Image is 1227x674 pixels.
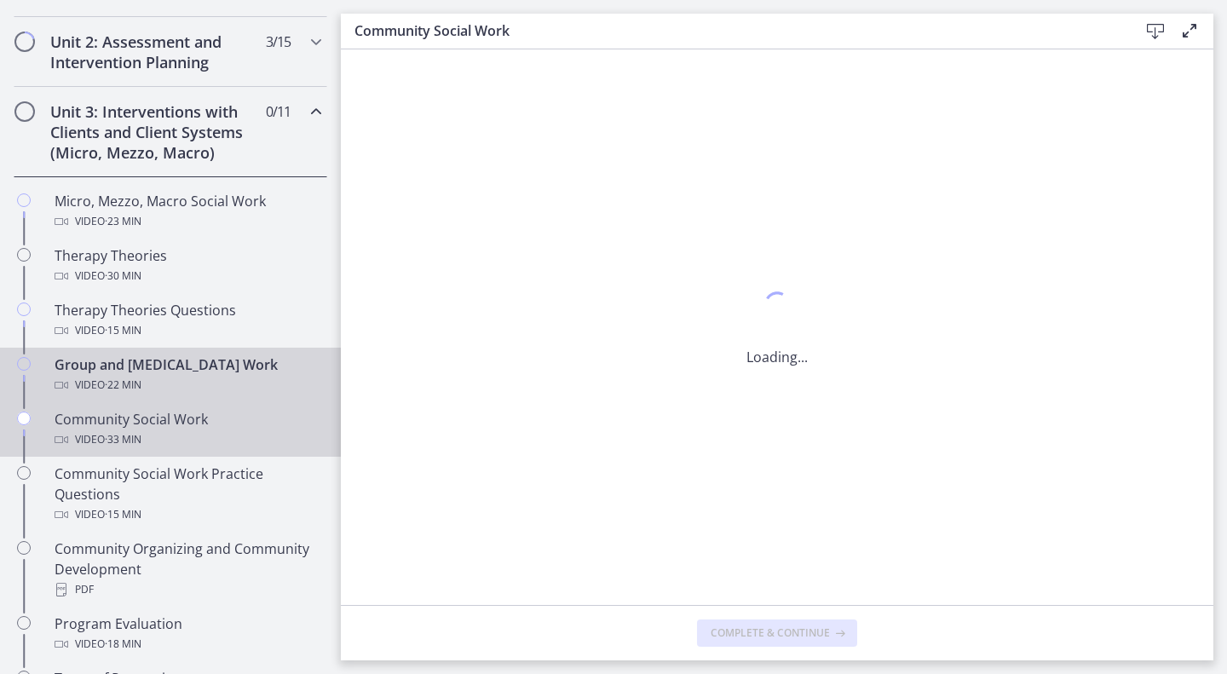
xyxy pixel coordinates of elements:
div: Program Evaluation [55,614,320,654]
div: Video [55,211,320,232]
div: Therapy Theories Questions [55,300,320,341]
span: · 33 min [105,429,141,450]
div: PDF [55,579,320,600]
div: Micro, Mezzo, Macro Social Work [55,191,320,232]
span: · 30 min [105,266,141,286]
div: Community Social Work [55,409,320,450]
div: Video [55,266,320,286]
h2: Unit 2: Assessment and Intervention Planning [50,32,258,72]
div: Video [55,504,320,525]
div: Video [55,320,320,341]
h2: Unit 3: Interventions with Clients and Client Systems (Micro, Mezzo, Macro) [50,101,258,163]
h3: Community Social Work [354,20,1111,41]
div: Community Social Work Practice Questions [55,464,320,525]
span: · 23 min [105,211,141,232]
span: · 15 min [105,320,141,341]
div: 1 [746,287,808,326]
div: Group and [MEDICAL_DATA] Work [55,354,320,395]
span: · 22 min [105,375,141,395]
span: · 18 min [105,634,141,654]
p: Loading... [746,347,808,367]
div: Video [55,375,320,395]
span: 0 / 11 [266,101,291,122]
span: Complete & continue [711,626,830,640]
div: Therapy Theories [55,245,320,286]
div: Video [55,634,320,654]
div: Community Organizing and Community Development [55,539,320,600]
button: Complete & continue [697,619,857,647]
span: 3 / 15 [266,32,291,52]
div: Video [55,429,320,450]
span: · 15 min [105,504,141,525]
